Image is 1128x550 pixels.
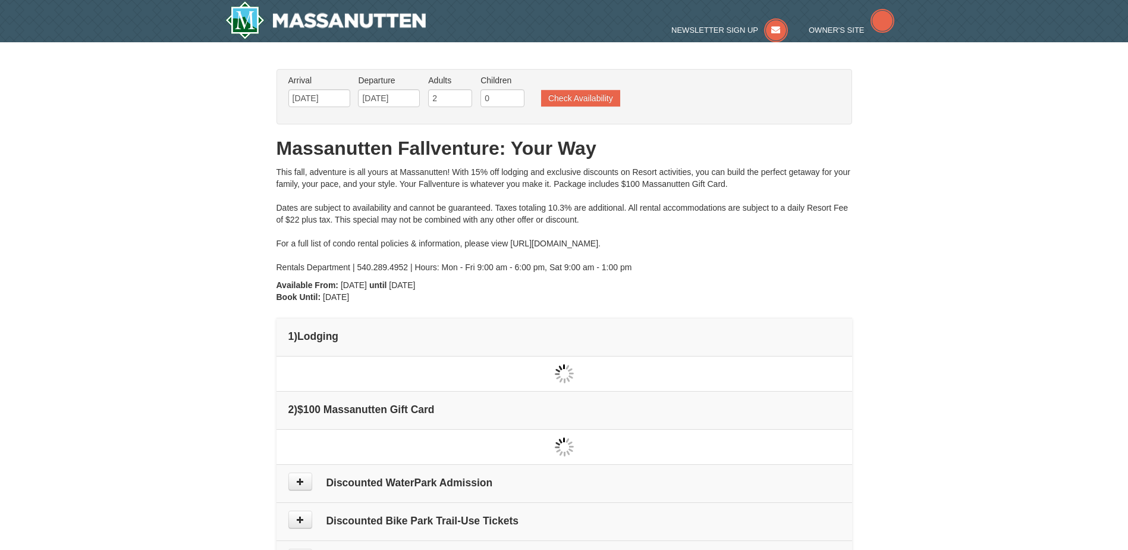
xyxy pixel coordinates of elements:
[288,477,840,489] h4: Discounted WaterPark Admission
[369,280,387,290] strong: until
[555,364,574,383] img: wait gif
[276,136,852,160] h1: Massanutten Fallventure: Your Way
[671,26,758,35] span: Newsletter Sign Up
[288,330,840,342] h4: 1 Lodging
[294,404,297,415] span: )
[276,280,339,290] strong: Available From:
[288,404,840,415] h4: 2 $100 Massanutten Gift Card
[288,74,350,86] label: Arrival
[225,1,426,39] img: Massanutten Resort Logo
[341,280,367,290] span: [DATE]
[276,292,321,302] strong: Book Until:
[358,74,420,86] label: Departure
[294,330,297,342] span: )
[323,292,349,302] span: [DATE]
[541,90,620,107] button: Check Availability
[276,166,852,273] div: This fall, adventure is all yours at Massanutten! With 15% off lodging and exclusive discounts on...
[555,437,574,457] img: wait gif
[809,26,894,35] a: Owner's Site
[809,26,865,35] span: Owner's Site
[480,74,524,86] label: Children
[225,1,426,39] a: Massanutten Resort
[389,280,415,290] span: [DATE]
[428,74,472,86] label: Adults
[671,26,788,35] a: Newsletter Sign Up
[288,515,840,527] h4: Discounted Bike Park Trail-Use Tickets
